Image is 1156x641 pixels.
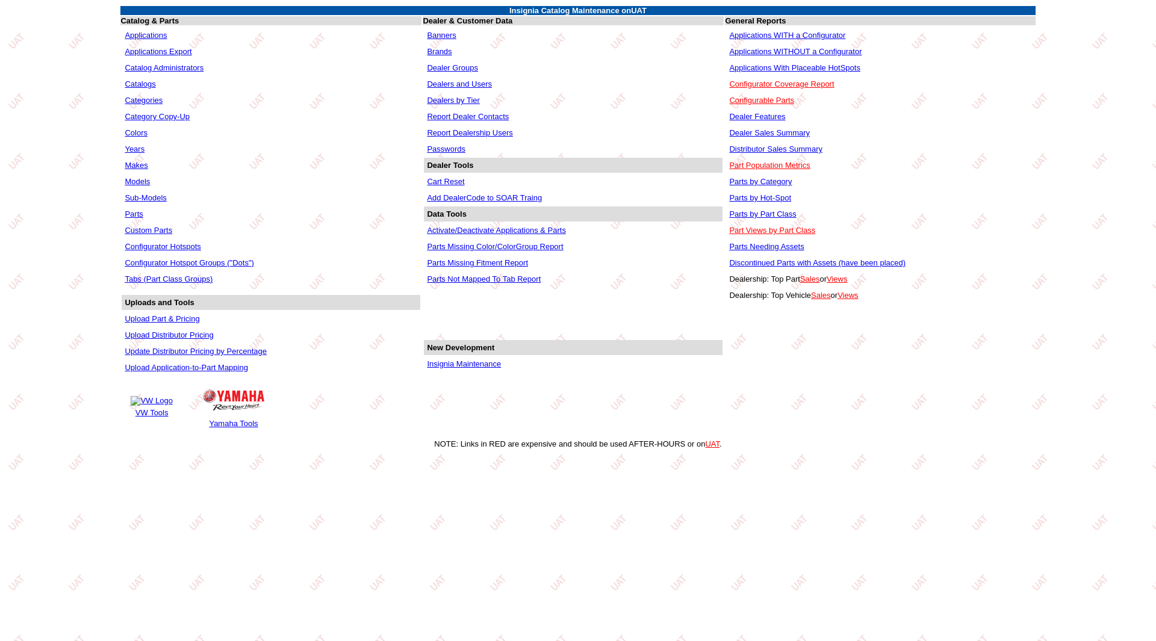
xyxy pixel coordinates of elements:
a: Tabs (Part Class Groups) [125,274,213,283]
a: Applications [125,31,167,40]
b: Uploads and Tools [125,298,194,307]
a: Configurable Parts [729,96,794,105]
a: Activate/Deactivate Applications & Parts [427,226,566,235]
td: Yamaha Tools [202,418,265,429]
img: Yamaha Logo [203,389,264,410]
a: Applications Export [125,47,191,56]
a: Passwords [427,144,465,153]
a: Dealers by Tier [427,96,479,105]
a: Dealer Sales Summary [729,128,810,137]
a: Applications With Placeable HotSpots [729,63,860,72]
a: Parts Not Mapped To Tab Report [427,274,541,283]
a: Upload Part & Pricing [125,314,199,323]
a: Sub-Models [125,193,166,202]
a: Distributor Sales Summary [729,144,822,153]
a: Views [837,291,858,300]
a: Categories [125,96,163,105]
a: Configurator Hotspot Groups ("Dots") [125,258,253,267]
b: General Reports [725,16,786,25]
a: Catalog Administrators [125,63,204,72]
a: Dealer Features [729,112,785,121]
a: Parts by Part Class [729,209,796,218]
td: Insignia Catalog Maintenance on [120,6,1035,15]
span: UAT [631,6,647,15]
a: Yamaha Logo Yamaha Tools [201,383,266,430]
b: Data Tools [427,209,467,218]
a: Parts by Category [729,177,792,186]
td: Dealership: Top Vehicle or [726,288,1034,303]
a: Parts Needing Assets [729,242,804,251]
a: Part Population Metrics [729,161,810,170]
a: Applications WITHOUT a Configurator [729,47,862,56]
a: Custom Parts [125,226,172,235]
b: Dealer & Customer Data [423,16,512,25]
a: Applications WITH a Configurator [729,31,845,40]
div: NOTE: Links in RED are expensive and should be used AFTER-HOURS or on . [5,439,1151,448]
a: Update Distributor Pricing by Percentage [125,347,267,356]
a: Catalogs [125,79,155,88]
a: Sales [811,291,831,300]
a: Category Copy-Up [125,112,190,121]
a: Discontinued Parts with Assets (have been placed) [729,258,906,267]
a: Parts [125,209,143,218]
a: Models [125,177,150,186]
a: UAT [705,439,719,448]
a: Part Views by Part Class [729,226,815,235]
a: Years [125,144,144,153]
a: Report Dealership Users [427,128,512,137]
a: Dealer Groups [427,63,478,72]
td: VW Tools [130,407,173,418]
a: Dealers and Users [427,79,492,88]
a: VW Logo VW Tools [129,394,174,419]
a: Insignia Maintenance [427,359,501,368]
a: Parts by Hot-Spot [729,193,791,202]
a: Views [827,274,847,283]
a: Makes [125,161,148,170]
a: Add DealerCode to SOAR Traing [427,193,542,202]
td: Dealership: Top Part or [726,271,1034,286]
a: Cart Reset [427,177,464,186]
a: Report Dealer Contacts [427,112,509,121]
a: Upload Distributor Pricing [125,330,213,339]
a: Configurator Coverage Report [729,79,834,88]
b: Catalog & Parts [120,16,179,25]
b: Dealer Tools [427,161,473,170]
a: Upload Application-to-Part Mapping [125,363,248,372]
a: Banners [427,31,456,40]
b: New Development [427,343,494,352]
a: Brands [427,47,452,56]
img: VW Logo [131,396,172,406]
a: Configurator Hotspots [125,242,200,251]
a: Colors [125,128,148,137]
a: Parts Missing Fitment Report [427,258,528,267]
a: Sales [800,274,820,283]
a: Parts Missing Color/ColorGroup Report [427,242,563,251]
